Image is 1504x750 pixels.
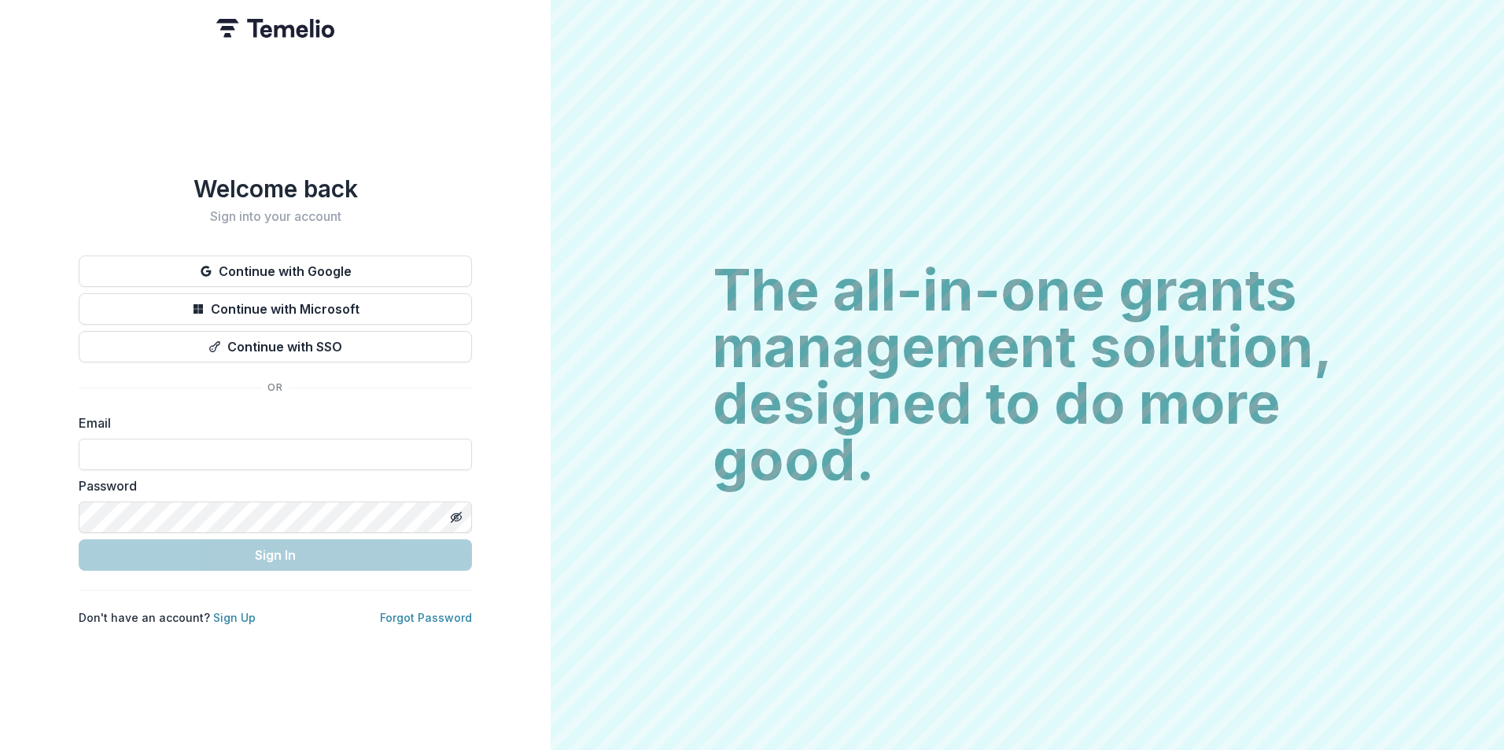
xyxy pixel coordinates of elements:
[213,611,256,624] a: Sign Up
[216,19,334,38] img: Temelio
[79,331,472,362] button: Continue with SSO
[444,505,469,530] button: Toggle password visibility
[79,256,472,287] button: Continue with Google
[79,609,256,626] p: Don't have an account?
[79,175,472,203] h1: Welcome back
[79,414,463,432] label: Email
[380,611,472,624] a: Forgot Password
[79,209,472,224] h2: Sign into your account
[79,539,472,571] button: Sign In
[79,476,463,495] label: Password
[79,293,472,325] button: Continue with Microsoft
